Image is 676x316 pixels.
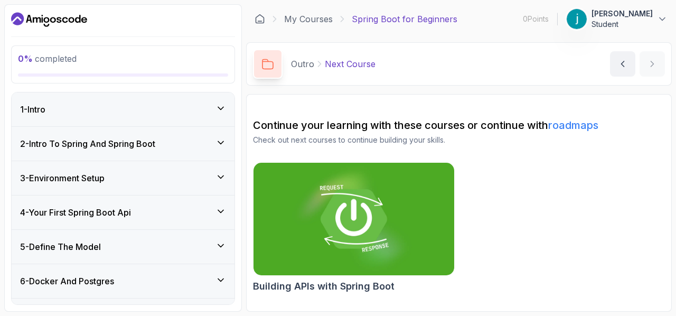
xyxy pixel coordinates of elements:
[255,14,265,24] a: Dashboard
[566,8,668,30] button: user profile image[PERSON_NAME]Student
[253,163,454,275] img: Building APIs with Spring Boot card
[20,206,131,219] h3: 4 - Your First Spring Boot Api
[591,19,653,30] p: Student
[20,240,101,253] h3: 5 - Define The Model
[11,11,87,28] a: Dashboard
[20,103,45,116] h3: 1 - Intro
[284,13,333,25] a: My Courses
[640,51,665,77] button: next content
[12,230,234,264] button: 5-Define The Model
[20,275,114,287] h3: 6 - Docker And Postgres
[610,51,635,77] button: previous content
[12,92,234,126] button: 1-Intro
[12,127,234,161] button: 2-Intro To Spring And Spring Boot
[253,279,395,294] h2: Building APIs with Spring Boot
[253,162,455,294] a: Building APIs with Spring Boot cardBuilding APIs with Spring Boot
[12,161,234,195] button: 3-Environment Setup
[611,250,676,300] iframe: chat widget
[567,9,587,29] img: user profile image
[325,58,375,70] p: Next Course
[352,13,457,25] p: Spring Boot for Beginners
[12,264,234,298] button: 6-Docker And Postgres
[523,14,549,24] p: 0 Points
[548,119,598,132] a: roadmaps
[12,196,234,229] button: 4-Your First Spring Boot Api
[253,118,665,133] h2: Continue your learning with these courses or continue with
[291,58,314,70] p: Outro
[20,137,155,150] h3: 2 - Intro To Spring And Spring Boot
[253,135,665,145] p: Check out next courses to continue building your skills.
[18,53,77,64] span: completed
[18,53,33,64] span: 0 %
[20,172,105,184] h3: 3 - Environment Setup
[591,8,653,19] p: [PERSON_NAME]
